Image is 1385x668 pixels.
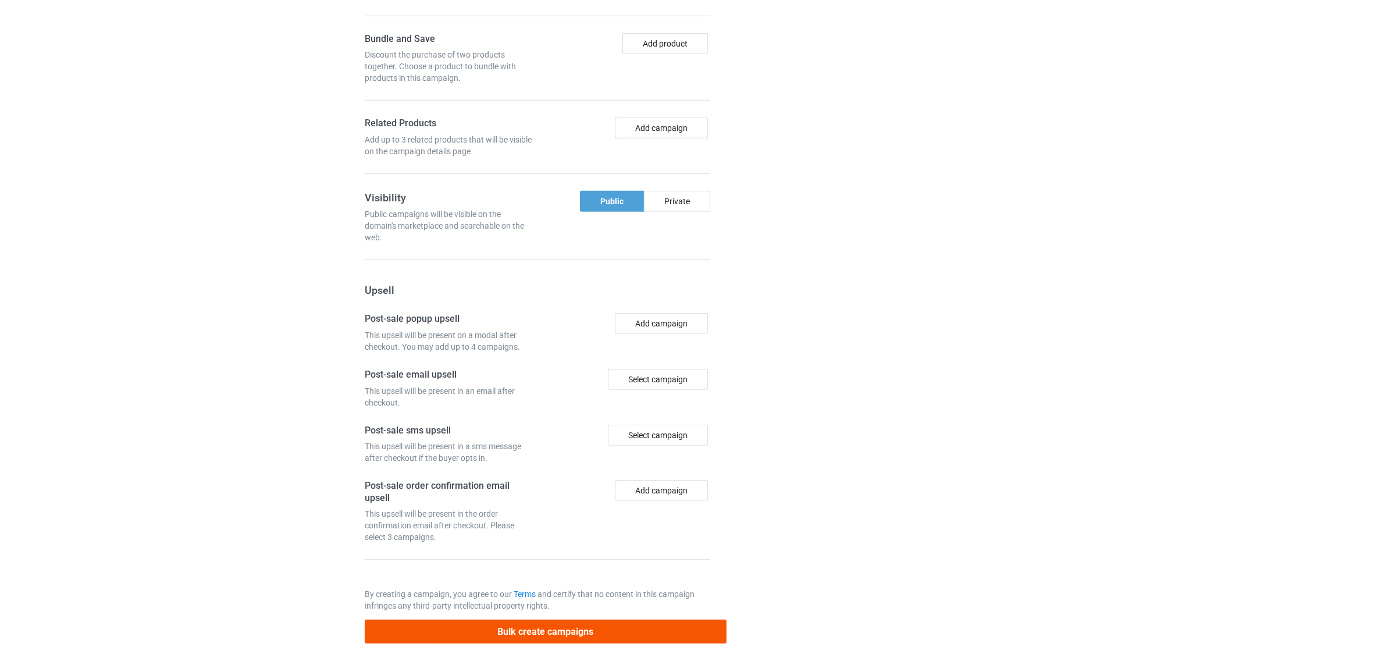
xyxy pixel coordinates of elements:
button: Add campaign [615,118,708,138]
h4: Post-sale order confirmation email upsell [365,480,533,504]
div: This upsell will be present in the order confirmation email after checkout. Please select 3 campa... [365,508,533,543]
h3: Visibility [365,191,533,204]
h4: Related Products [365,118,533,130]
button: Add product [622,33,708,54]
div: Discount the purchase of two products together. Choose a product to bundle with products in this ... [365,49,533,84]
div: Public [580,191,644,212]
h4: Bundle and Save [365,33,533,45]
div: Private [644,191,710,212]
a: Terms [514,589,536,599]
h4: Post-sale email upsell [365,369,533,381]
div: Select campaign [608,369,708,390]
div: Public campaigns will be visible on the domain's marketplace and searchable on the web. [365,208,533,243]
div: Select campaign [608,425,708,446]
h4: Post-sale sms upsell [365,425,533,437]
div: This upsell will be present on a modal after checkout. You may add up to 4 campaigns. [365,329,533,353]
p: By creating a campaign, you agree to our and certify that no content in this campaign infringes a... [365,588,710,612]
button: Add campaign [615,480,708,501]
button: Add campaign [615,313,708,334]
div: This upsell will be present in a sms message after checkout if the buyer opts in. [365,440,533,464]
h4: Post-sale popup upsell [365,313,533,325]
div: This upsell will be present in an email after checkout. [365,385,533,408]
div: Add up to 3 related products that will be visible on the campaign details page [365,134,533,157]
h3: Upsell [365,283,710,297]
button: Bulk create campaigns [365,620,727,644]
